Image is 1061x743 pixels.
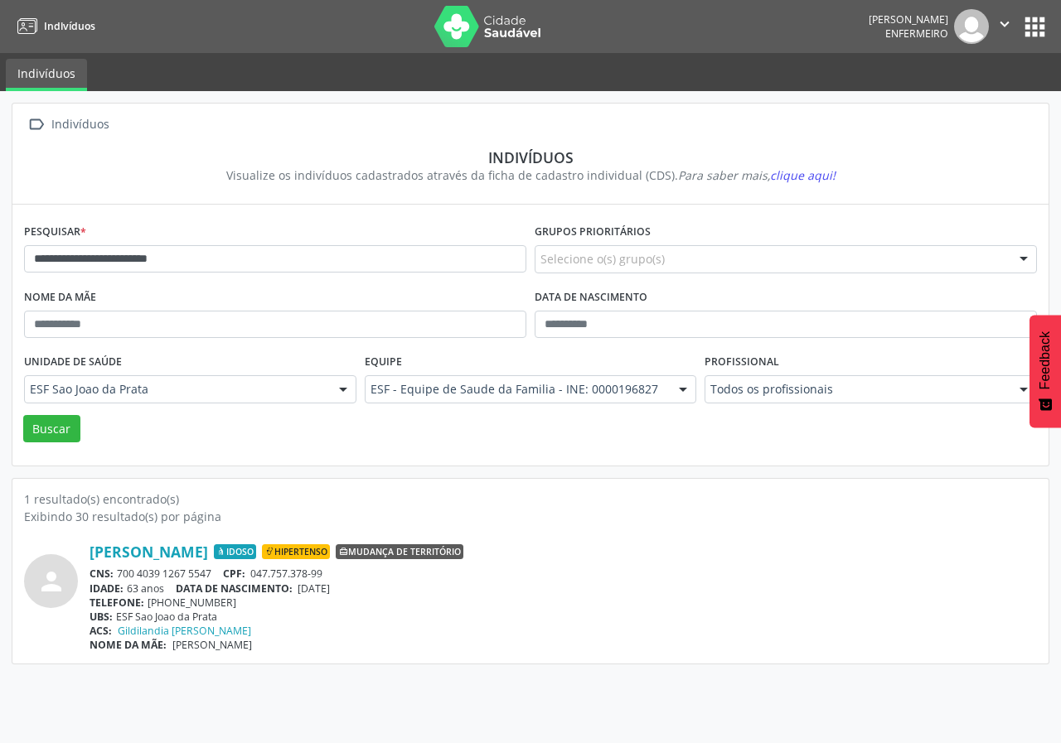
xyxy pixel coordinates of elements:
[90,596,1037,610] div: [PHONE_NUMBER]
[90,543,208,561] a: [PERSON_NAME]
[214,544,256,559] span: Idoso
[90,567,114,581] span: CNS:
[172,638,252,652] span: [PERSON_NAME]
[23,415,80,443] button: Buscar
[298,581,330,596] span: [DATE]
[90,581,124,596] span: IDADE:
[118,624,251,638] a: Gildilandia [PERSON_NAME]
[44,19,95,33] span: Indivíduos
[90,610,113,624] span: UBS:
[1020,12,1049,41] button: apps
[365,350,402,375] label: Equipe
[1038,331,1053,389] span: Feedback
[250,567,322,581] span: 047.757.378-99
[535,285,647,311] label: Data de nascimento
[24,350,122,375] label: Unidade de saúde
[24,490,1037,508] div: 1 resultado(s) encontrado(s)
[36,148,1025,166] div: Indivíduos
[90,610,1037,624] div: ESF Sao Joao da Prata
[869,12,948,27] div: [PERSON_NAME]
[24,113,48,137] i: 
[36,166,1025,184] div: Visualize os indivíduos cadastrados através da ficha de cadastro individual (CDS).
[770,167,836,183] span: clique aqui!
[30,381,322,398] span: ESF Sao Joao da Prata
[371,381,663,398] span: ESF - Equipe de Saude da Familia - INE: 0000196827
[705,350,779,375] label: Profissional
[12,12,95,40] a: Indivíduos
[24,508,1037,525] div: Exibindo 30 resultado(s) por página
[885,27,948,41] span: Enfermeiro
[336,544,463,559] span: Mudança de território
[954,9,989,44] img: img
[176,581,293,596] span: DATA DE NASCIMENTO:
[90,624,112,638] span: ACS:
[540,250,665,268] span: Selecione o(s) grupo(s)
[24,220,86,245] label: Pesquisar
[36,567,66,596] i: person
[90,596,144,610] span: TELEFONE:
[262,544,330,559] span: Hipertenso
[989,9,1020,44] button: 
[90,567,1037,581] div: 700 4039 1267 5547
[90,581,1037,596] div: 63 anos
[1030,315,1061,427] button: Feedback - Mostrar pesquisa
[24,285,96,311] label: Nome da mãe
[710,381,1003,398] span: Todos os profissionais
[48,113,112,137] div: Indivíduos
[6,59,87,91] a: Indivíduos
[678,167,836,183] i: Para saber mais,
[996,15,1014,33] i: 
[90,638,167,652] span: NOME DA MÃE:
[24,113,112,137] a:  Indivíduos
[223,567,245,581] span: CPF:
[535,220,651,245] label: Grupos prioritários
